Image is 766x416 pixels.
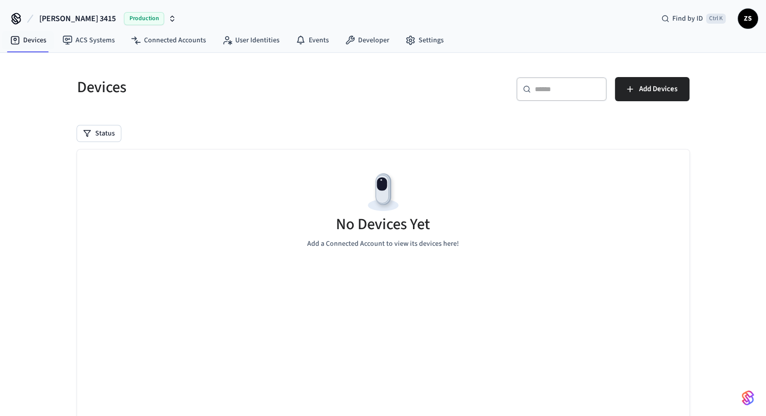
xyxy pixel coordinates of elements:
a: Devices [2,31,54,49]
button: Add Devices [615,77,689,101]
span: Find by ID [672,14,703,24]
img: Devices Empty State [361,170,406,215]
a: Settings [397,31,452,49]
span: Add Devices [639,83,677,96]
span: Production [124,12,164,25]
span: ZS [739,10,757,28]
span: [PERSON_NAME] 3415 [39,13,116,25]
button: Status [77,125,121,142]
h5: Devices [77,77,377,98]
a: Developer [337,31,397,49]
span: Ctrl K [706,14,726,24]
a: ACS Systems [54,31,123,49]
a: User Identities [214,31,288,49]
p: Add a Connected Account to view its devices here! [307,239,459,249]
a: Connected Accounts [123,31,214,49]
a: Events [288,31,337,49]
h5: No Devices Yet [336,214,430,235]
button: ZS [738,9,758,29]
img: SeamLogoGradient.69752ec5.svg [742,390,754,406]
div: Find by IDCtrl K [653,10,734,28]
